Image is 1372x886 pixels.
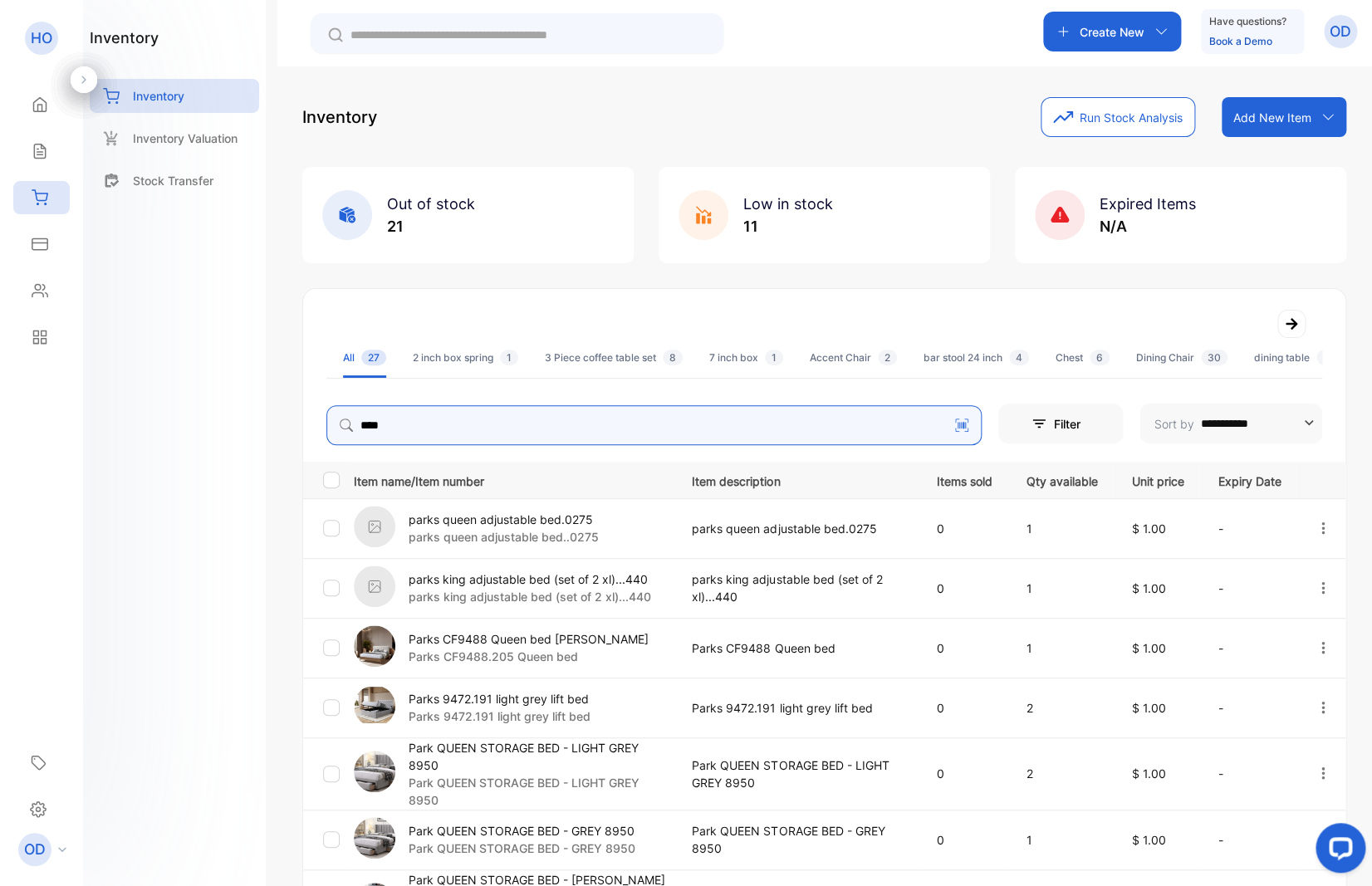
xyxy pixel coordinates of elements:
[1254,350,1336,365] div: dining table
[878,350,897,365] span: 2
[409,822,635,839] p: Park QUEEN STORAGE BED - GREY 8950
[1090,350,1110,365] span: 6
[31,27,52,49] p: HO
[354,751,395,792] img: item
[354,506,395,547] img: item
[709,350,783,365] div: 7 inch box
[354,625,395,667] img: item
[354,685,395,727] img: item
[133,87,184,105] p: Inventory
[924,350,1029,365] div: bar stool 24 inch
[409,707,590,725] p: Parks 9472.191 light grey lift bed
[90,27,159,49] h1: inventory
[361,350,386,365] span: 27
[1136,350,1227,365] div: Dining Chair
[743,215,833,237] p: 11
[1218,831,1281,849] p: -
[1132,581,1166,595] span: $ 1.00
[409,774,671,809] p: Park QUEEN STORAGE BED - LIGHT GREY 8950
[354,469,671,490] p: Item name/Item number
[692,469,903,490] p: Item description
[387,215,475,237] p: 21
[743,195,833,213] span: Low in stock
[937,639,992,657] p: 0
[1218,520,1281,537] p: -
[409,690,590,707] p: Parks 9472.191 light grey lift bed
[409,739,671,774] p: Park QUEEN STORAGE BED - LIGHT GREY 8950
[409,570,651,588] p: parks king adjustable bed (set of 2 xl)...440
[1302,816,1372,886] iframe: LiveChat chat widget
[409,648,649,665] p: Parks CF9488.205 Queen bed
[937,469,992,490] p: Items sold
[1043,12,1181,51] button: Create New
[413,350,518,365] div: 2 inch box spring
[1218,469,1281,490] p: Expiry Date
[1100,195,1196,213] span: Expired Items
[1218,699,1281,717] p: -
[133,172,213,189] p: Stock Transfer
[354,565,395,607] img: item
[90,121,259,155] a: Inventory Valuation
[1209,35,1272,47] a: Book a Demo
[692,520,903,537] p: parks queen adjustable bed.0275
[1330,21,1351,42] p: OD
[500,350,518,365] span: 1
[1324,12,1357,51] button: OD
[937,831,992,849] p: 0
[1201,350,1227,365] span: 30
[1027,699,1098,717] p: 2
[1132,521,1166,536] span: $ 1.00
[409,588,651,605] p: parks king adjustable bed (set of 2 xl)...440
[1132,641,1166,655] span: $ 1.00
[409,630,649,648] p: Parks CF9488 Queen bed [PERSON_NAME]
[692,699,903,717] p: Parks 9472.191 light grey lift bed
[1009,350,1029,365] span: 4
[409,511,599,528] p: parks queen adjustable bed.0275
[1154,415,1194,433] p: Sort by
[765,350,783,365] span: 1
[1233,109,1311,126] p: Add New Item
[409,528,599,546] p: parks queen adjustable bed..0275
[937,520,992,537] p: 0
[387,195,475,213] span: Out of stock
[90,79,259,113] a: Inventory
[1041,97,1195,137] button: Run Stock Analysis
[1027,765,1098,782] p: 2
[810,350,897,365] div: Accent Chair
[1132,469,1184,490] p: Unit price
[1132,701,1166,715] span: $ 1.00
[692,639,903,657] p: Parks CF9488 Queen bed
[1080,23,1144,41] p: Create New
[24,839,46,860] p: OD
[663,350,683,365] span: 8
[1209,13,1286,30] p: Have questions?
[692,822,903,857] p: Park QUEEN STORAGE BED - GREY 8950
[1027,831,1098,849] p: 1
[1218,580,1281,597] p: -
[1132,766,1166,781] span: $ 1.00
[343,350,386,365] div: All
[1056,350,1110,365] div: Chest
[1132,833,1166,847] span: $ 1.00
[1027,639,1098,657] p: 1
[937,765,992,782] p: 0
[937,699,992,717] p: 0
[133,130,238,147] p: Inventory Valuation
[1218,765,1281,782] p: -
[692,756,903,791] p: Park QUEEN STORAGE BED - LIGHT GREY 8950
[1316,350,1336,365] span: 4
[1027,469,1098,490] p: Qty available
[302,105,377,130] p: Inventory
[90,164,259,198] a: Stock Transfer
[1100,215,1196,237] p: N/A
[1139,404,1322,443] button: Sort by
[409,839,635,857] p: Park QUEEN STORAGE BED - GREY 8950
[1027,520,1098,537] p: 1
[1218,639,1281,657] p: -
[692,570,903,605] p: parks king adjustable bed (set of 2 xl)...440
[1027,580,1098,597] p: 1
[937,580,992,597] p: 0
[354,817,395,859] img: item
[545,350,683,365] div: 3 Piece coffee table set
